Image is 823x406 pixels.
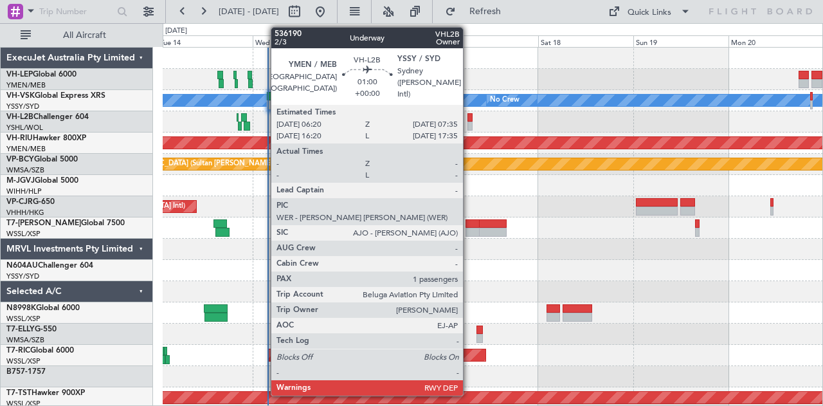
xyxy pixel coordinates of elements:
[6,326,57,333] a: T7-ELLYG-550
[66,154,365,174] div: Planned Maint [GEOGRAPHIC_DATA] (Sultan [PERSON_NAME] [PERSON_NAME] - Subang)
[6,356,41,366] a: WSSL/XSP
[6,177,35,185] span: M-JGVJ
[538,35,633,47] div: Sat 18
[6,304,80,312] a: N8998KGlobal 6000
[219,6,279,17] span: [DATE] - [DATE]
[6,113,89,121] a: VH-L2BChallenger 604
[6,368,32,376] span: B757-1
[6,389,85,397] a: T7-TSTHawker 900XP
[6,92,35,100] span: VH-VSK
[39,2,113,21] input: Trip Number
[6,262,38,270] span: N604AU
[253,35,348,47] div: Wed 15
[6,314,41,324] a: WSSL/XSP
[6,198,55,206] a: VP-CJRG-650
[6,113,33,121] span: VH-L2B
[6,71,77,78] a: VH-LEPGlobal 6000
[6,80,46,90] a: YMEN/MEB
[6,389,32,397] span: T7-TST
[633,35,728,47] div: Sun 19
[6,335,44,345] a: WMSA/SZB
[6,134,33,142] span: VH-RIU
[6,123,43,133] a: YSHL/WOL
[158,35,253,47] div: Tue 14
[14,25,140,46] button: All Aircraft
[6,92,105,100] a: VH-VSKGlobal Express XRS
[6,347,74,355] a: T7-RICGlobal 6000
[6,187,42,196] a: WIHH/HLP
[165,26,187,37] div: [DATE]
[6,229,41,239] a: WSSL/XSP
[6,219,81,227] span: T7-[PERSON_NAME]
[6,156,34,163] span: VP-BCY
[6,368,46,376] a: B757-1757
[6,144,46,154] a: YMEN/MEB
[443,35,538,47] div: Fri 17
[33,31,136,40] span: All Aircraft
[6,71,33,78] span: VH-LEP
[348,35,443,47] div: Thu 16
[6,272,39,281] a: YSSY/SYD
[6,262,93,270] a: N604AUChallenger 604
[6,165,44,175] a: WMSA/SZB
[6,134,86,142] a: VH-RIUHawker 800XP
[6,219,125,227] a: T7-[PERSON_NAME]Global 7500
[458,7,512,16] span: Refresh
[6,156,78,163] a: VP-BCYGlobal 5000
[628,6,671,19] div: Quick Links
[6,326,35,333] span: T7-ELLY
[6,102,39,111] a: YSSY/SYD
[271,346,422,365] div: Planned Maint [GEOGRAPHIC_DATA] (Seletar)
[6,198,33,206] span: VP-CJR
[6,208,44,217] a: VHHH/HKG
[6,304,36,312] span: N8998K
[6,177,78,185] a: M-JGVJGlobal 5000
[439,1,516,22] button: Refresh
[6,347,30,355] span: T7-RIC
[602,1,697,22] button: Quick Links
[490,91,520,110] div: No Crew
